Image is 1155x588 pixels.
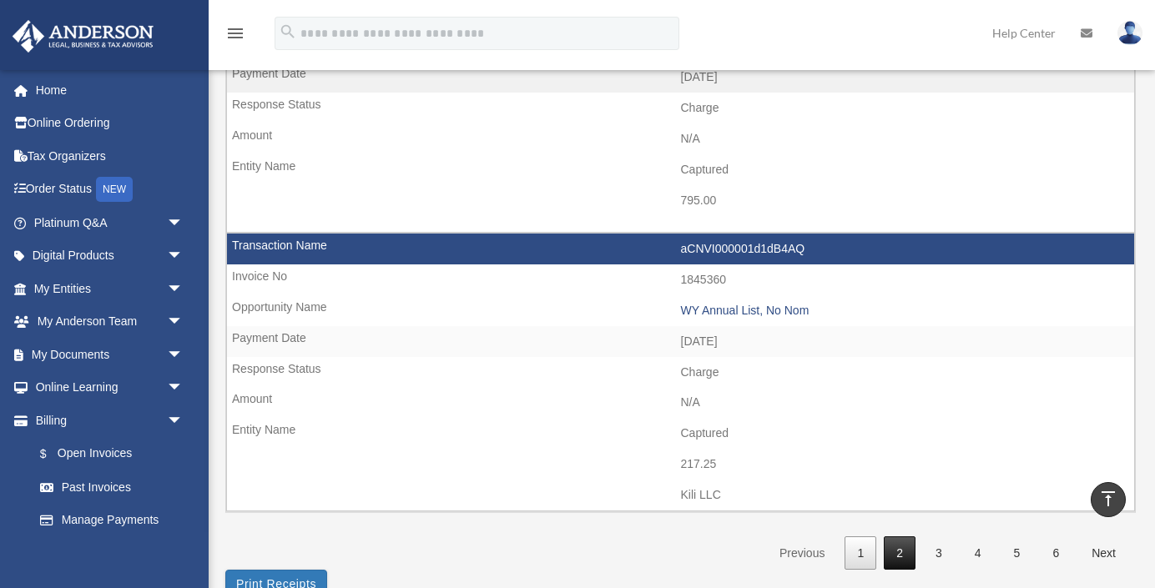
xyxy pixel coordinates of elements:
[12,139,209,173] a: Tax Organizers
[167,371,200,405] span: arrow_drop_down
[1091,482,1126,517] a: vertical_align_top
[227,418,1134,450] td: Captured
[227,123,1134,155] td: N/A
[227,154,1134,186] td: Captured
[227,449,1134,480] td: 217.25
[884,536,915,570] a: 2
[225,23,245,43] i: menu
[96,177,133,202] div: NEW
[12,371,209,405] a: Online Learningarrow_drop_down
[227,264,1134,296] td: 1845360
[227,62,1134,93] td: [DATE]
[681,304,1127,318] div: WY Annual List, No Nom
[12,73,209,107] a: Home
[227,326,1134,358] td: [DATE]
[845,536,876,570] a: 1
[167,206,200,240] span: arrow_drop_down
[12,338,209,371] a: My Documentsarrow_drop_down
[12,173,209,207] a: Order StatusNEW
[227,93,1134,124] td: Charge
[12,206,209,239] a: Platinum Q&Aarrow_drop_down
[1117,21,1142,45] img: User Pic
[12,107,209,140] a: Online Ordering
[167,272,200,306] span: arrow_drop_down
[23,470,200,504] a: Past Invoices
[227,480,1134,511] td: Kili LLC
[12,272,209,305] a: My Entitiesarrow_drop_down
[227,357,1134,389] td: Charge
[23,437,209,471] a: $Open Invoices
[1098,489,1118,509] i: vertical_align_top
[167,305,200,339] span: arrow_drop_down
[8,20,159,53] img: Anderson Advisors Platinum Portal
[767,536,837,570] a: Previous
[227,185,1134,217] td: 795.00
[225,29,245,43] a: menu
[227,387,1134,419] td: N/A
[49,444,58,465] span: $
[962,536,994,570] a: 4
[12,404,209,437] a: Billingarrow_drop_down
[12,305,209,339] a: My Anderson Teamarrow_drop_down
[12,239,209,273] a: Digital Productsarrow_drop_down
[279,23,297,41] i: search
[167,404,200,438] span: arrow_drop_down
[23,504,209,537] a: Manage Payments
[923,536,955,570] a: 3
[227,234,1134,265] td: aCNVI000001d1dB4AQ
[167,239,200,274] span: arrow_drop_down
[167,338,200,372] span: arrow_drop_down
